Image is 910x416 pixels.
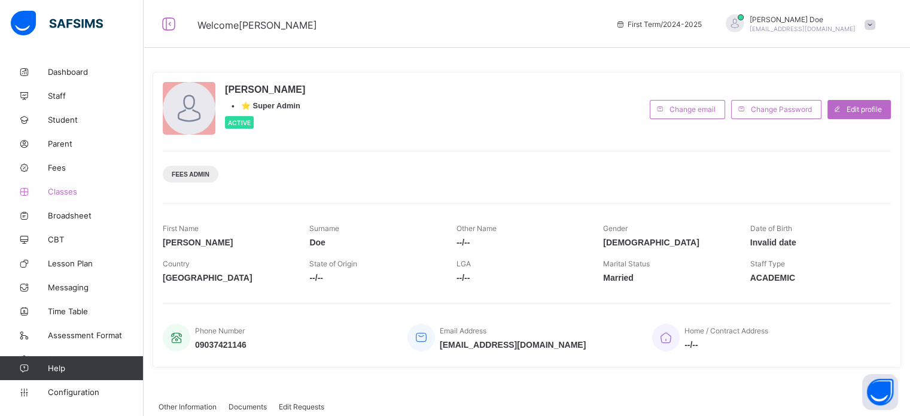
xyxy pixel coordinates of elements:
[163,259,190,268] span: Country
[163,238,291,247] span: [PERSON_NAME]
[750,224,792,233] span: Date of Birth
[456,224,497,233] span: Other Name
[309,273,438,283] span: --/--
[48,387,143,397] span: Configuration
[48,354,144,364] span: Collaborators
[309,259,357,268] span: State of Origin
[48,306,144,316] span: Time Table
[456,273,585,283] span: --/--
[279,402,324,411] span: Edit Requests
[48,115,144,125] span: Student
[847,105,882,114] span: Edit profile
[603,273,732,283] span: Married
[684,326,768,335] span: Home / Contract Address
[225,101,305,110] div: •
[603,224,628,233] span: Gender
[195,326,245,335] span: Phone Number
[456,259,471,268] span: LGA
[48,283,144,292] span: Messaging
[163,273,291,283] span: [GEOGRAPHIC_DATA]
[48,163,144,172] span: Fees
[48,363,143,373] span: Help
[714,14,881,34] div: JohnDoe
[750,15,856,24] span: [PERSON_NAME] Doe
[862,374,898,410] button: Open asap
[603,238,732,247] span: [DEMOGRAPHIC_DATA]
[603,259,650,268] span: Marital Status
[195,340,246,350] span: 09037421146
[229,402,267,411] span: Documents
[48,259,144,268] span: Lesson Plan
[48,235,144,244] span: CBT
[616,20,702,29] span: session/term information
[48,211,144,220] span: Broadsheet
[48,67,144,77] span: Dashboard
[48,330,144,340] span: Assessment Format
[669,105,716,114] span: Change email
[750,25,856,32] span: [EMAIL_ADDRESS][DOMAIN_NAME]
[750,273,879,283] span: ACADEMIC
[751,105,812,114] span: Change Password
[750,238,879,247] span: Invalid date
[197,19,317,31] span: Welcome [PERSON_NAME]
[172,171,209,178] span: Fees Admin
[456,238,585,247] span: --/--
[241,101,300,110] span: ⭐ Super Admin
[48,91,144,101] span: Staff
[225,84,305,95] span: [PERSON_NAME]
[440,326,486,335] span: Email Address
[48,187,144,196] span: Classes
[309,224,339,233] span: Surname
[163,224,199,233] span: First Name
[684,340,768,350] span: --/--
[159,402,217,411] span: Other Information
[11,11,103,36] img: safsims
[48,139,144,148] span: Parent
[228,119,251,126] span: Active
[440,340,586,350] span: [EMAIL_ADDRESS][DOMAIN_NAME]
[309,238,438,247] span: Doe
[750,259,785,268] span: Staff Type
